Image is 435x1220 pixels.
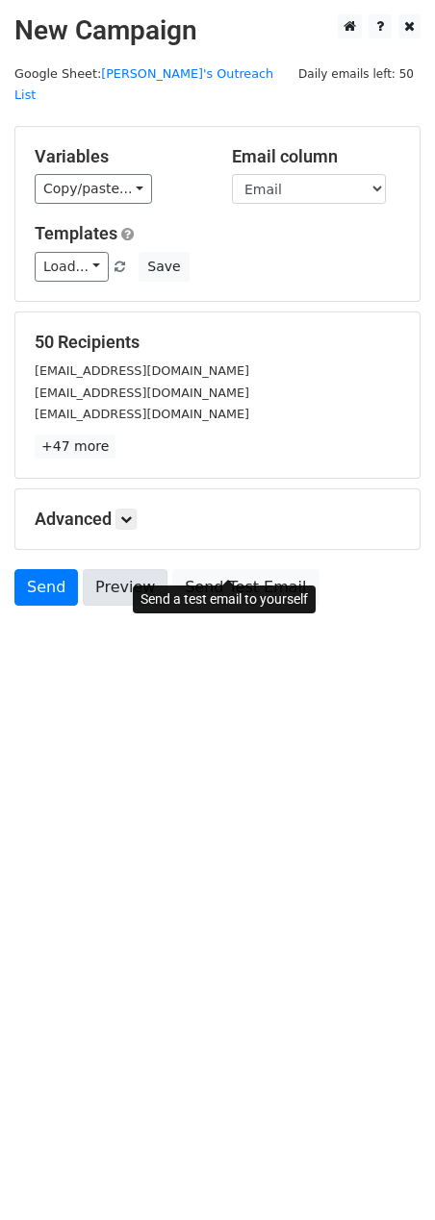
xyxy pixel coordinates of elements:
[172,569,319,606] a: Send Test Email
[35,407,249,421] small: [EMAIL_ADDRESS][DOMAIN_NAME]
[35,174,152,204] a: Copy/paste...
[35,223,117,243] a: Templates
[35,252,109,282] a: Load...
[14,66,273,103] small: Google Sheet:
[35,363,249,378] small: [EMAIL_ADDRESS][DOMAIN_NAME]
[14,14,421,47] h2: New Campaign
[35,509,400,530] h5: Advanced
[35,332,400,353] h5: 50 Recipients
[35,386,249,400] small: [EMAIL_ADDRESS][DOMAIN_NAME]
[292,63,421,85] span: Daily emails left: 50
[83,569,167,606] a: Preview
[292,66,421,81] a: Daily emails left: 50
[139,252,189,282] button: Save
[232,146,400,167] h5: Email column
[133,585,316,613] div: Send a test email to yourself
[14,569,78,606] a: Send
[14,66,273,103] a: [PERSON_NAME]'s Outreach List
[35,435,115,459] a: +47 more
[339,1128,435,1220] iframe: Chat Widget
[35,146,203,167] h5: Variables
